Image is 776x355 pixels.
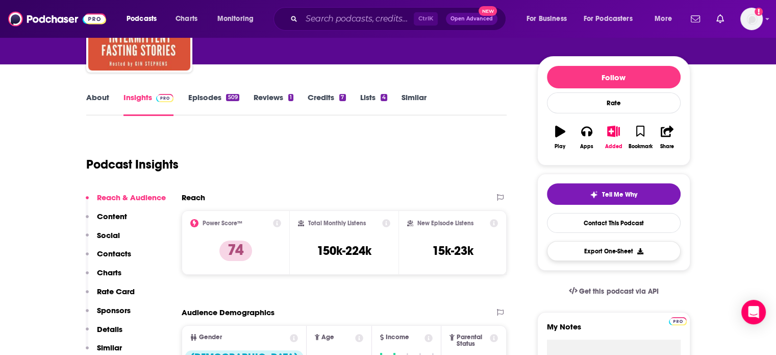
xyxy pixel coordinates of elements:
span: Income [386,334,409,341]
div: 7 [339,94,345,101]
p: Reach & Audience [97,193,166,202]
h1: Podcast Insights [86,157,179,172]
button: Share [654,119,680,156]
span: More [655,12,672,26]
button: open menu [119,11,170,27]
button: Show profile menu [740,8,763,30]
a: InsightsPodchaser Pro [123,92,174,116]
button: open menu [519,11,580,27]
div: 4 [381,94,387,101]
div: 1 [288,94,293,101]
a: Lists4 [360,92,387,116]
a: Get this podcast via API [561,279,667,304]
a: Contact This Podcast [547,213,681,233]
p: Content [97,211,127,221]
button: Social [86,230,120,249]
button: Apps [573,119,600,156]
img: tell me why sparkle [590,191,598,199]
h2: New Episode Listens [417,220,473,227]
p: Social [97,230,120,240]
span: Podcasts [127,12,157,26]
h2: Reach [182,193,205,202]
div: Bookmark [628,144,652,150]
button: Reach & Audience [86,193,166,211]
button: Charts [86,268,121,287]
div: Apps [580,144,593,150]
span: For Podcasters [584,12,633,26]
span: Monitoring [217,12,254,26]
label: My Notes [547,322,681,340]
button: open menu [210,11,267,27]
input: Search podcasts, credits, & more... [302,11,414,27]
span: Tell Me Why [602,191,637,199]
button: Content [86,211,127,230]
span: Get this podcast via API [579,287,658,296]
span: Gender [199,334,222,341]
a: Show notifications dropdown [687,10,704,28]
button: Added [600,119,627,156]
button: Details [86,324,122,343]
div: Share [660,144,674,150]
span: For Business [527,12,567,26]
h2: Total Monthly Listens [308,220,366,227]
span: Age [321,334,334,341]
a: Pro website [669,316,687,325]
button: Play [547,119,573,156]
button: Follow [547,66,681,88]
button: Open AdvancedNew [446,13,497,25]
button: Rate Card [86,287,135,305]
p: 74 [219,241,252,261]
button: Export One-Sheet [547,241,681,261]
a: Charts [169,11,204,27]
h2: Power Score™ [203,220,242,227]
span: Ctrl K [414,12,438,26]
img: Podchaser - Follow, Share and Rate Podcasts [8,9,106,29]
p: Charts [97,268,121,277]
p: Contacts [97,249,131,258]
img: Podchaser Pro [156,94,174,102]
a: Reviews1 [254,92,293,116]
button: open menu [647,11,685,27]
p: Similar [97,343,122,352]
a: Credits7 [308,92,345,116]
div: Added [605,144,622,150]
p: Rate Card [97,287,135,296]
button: Contacts [86,249,131,268]
h3: 150k-224k [317,243,371,258]
div: Search podcasts, credits, & more... [283,7,516,31]
span: Charts [176,12,197,26]
p: Sponsors [97,305,131,315]
a: Show notifications dropdown [712,10,728,28]
span: Parental Status [457,334,488,347]
button: open menu [577,11,647,27]
span: New [479,6,497,16]
a: About [86,92,109,116]
h3: 15k-23k [432,243,473,258]
a: Episodes509 [188,92,239,116]
div: 509 [226,94,239,101]
svg: Add a profile image [755,8,763,16]
p: Details [97,324,122,334]
span: Logged in as NickG [740,8,763,30]
button: tell me why sparkleTell Me Why [547,183,681,205]
div: Play [555,144,565,150]
div: Open Intercom Messenger [741,300,766,324]
img: User Profile [740,8,763,30]
img: Podchaser Pro [669,317,687,325]
span: Open Advanced [450,16,493,21]
div: Rate [547,92,681,113]
h2: Audience Demographics [182,307,274,317]
a: Similar [402,92,427,116]
button: Bookmark [627,119,654,156]
button: Sponsors [86,305,131,324]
